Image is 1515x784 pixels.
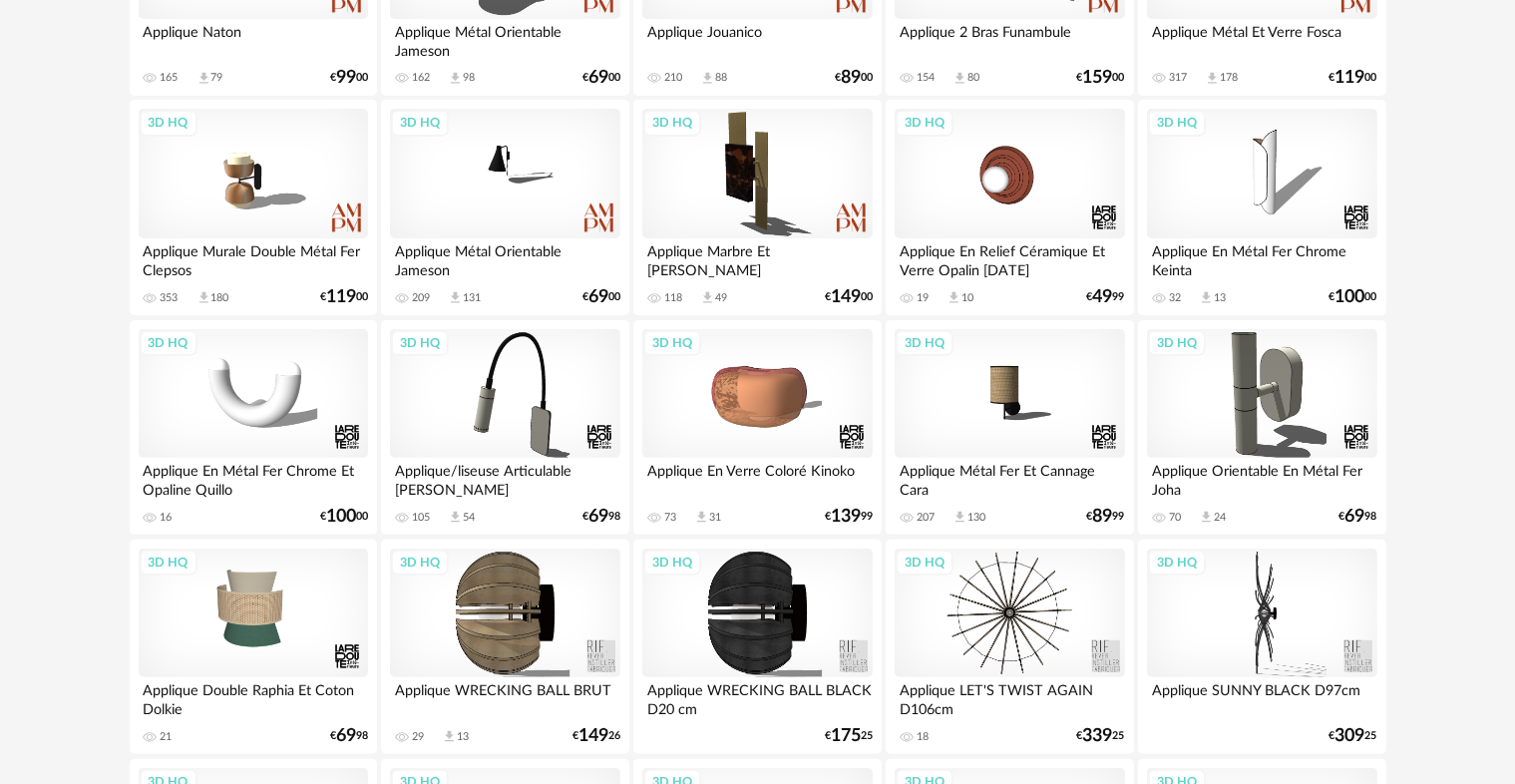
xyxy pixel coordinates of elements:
[326,290,356,304] span: 119
[140,550,197,576] div: 3D HQ
[390,19,619,59] div: Applique Métal Orientable Jameson
[715,291,727,305] div: 49
[1199,290,1214,305] span: Download icon
[1077,71,1125,85] div: € 00
[1148,110,1206,136] div: 3D HQ
[572,729,620,743] div: € 26
[1093,290,1113,304] span: 49
[643,550,701,576] div: 3D HQ
[967,511,985,525] div: 130
[139,238,368,278] div: Applique Murale Double Métal Fer Clepsos
[1148,330,1206,356] div: 3D HQ
[825,729,873,743] div: € 25
[1083,729,1113,743] span: 339
[1147,677,1376,717] div: Applique SUNNY BLACK D97cm
[664,511,676,525] div: 73
[391,330,449,356] div: 3D HQ
[952,71,967,86] span: Download icon
[196,290,211,305] span: Download icon
[161,730,173,744] div: 21
[412,291,430,305] div: 209
[886,100,1133,315] a: 3D HQ Applique En Relief Céramique Et Verre Opalin [DATE] 19 Download icon 10 €4999
[391,110,449,136] div: 3D HQ
[1087,290,1125,304] div: € 99
[381,320,628,536] a: 3D HQ Applique/liseuse Articulable [PERSON_NAME] 105 Download icon 54 €6998
[457,730,469,744] div: 13
[211,291,229,305] div: 180
[1214,511,1226,525] div: 24
[1335,729,1365,743] span: 309
[825,510,873,524] div: € 99
[831,729,861,743] span: 175
[917,71,935,85] div: 154
[700,290,715,305] span: Download icon
[886,320,1133,536] a: 3D HQ Applique Métal Fer Et Cannage Cara 207 Download icon 130 €8999
[336,71,356,85] span: 99
[642,677,872,717] div: Applique WRECKING BALL BLACK D20 cm
[1138,100,1385,315] a: 3D HQ Applique En Métal Fer Chrome Keinta 32 Download icon 13 €10000
[381,100,628,315] a: 3D HQ Applique Métal Orientable Jameson 209 Download icon 131 €6900
[1214,291,1226,305] div: 13
[578,729,608,743] span: 149
[664,291,682,305] div: 118
[588,71,608,85] span: 69
[1329,290,1377,304] div: € 00
[463,511,475,525] div: 54
[917,511,935,525] div: 207
[642,19,872,59] div: Applique Jouanico
[952,510,967,525] span: Download icon
[825,290,873,304] div: € 00
[1329,71,1377,85] div: € 00
[390,677,619,717] div: Applique WRECKING BALL BRUT
[1083,71,1113,85] span: 159
[320,290,368,304] div: € 00
[917,730,929,744] div: 18
[130,100,377,315] a: 3D HQ Applique Murale Double Métal Fer Clepsos 353 Download icon 180 €11900
[709,511,721,525] div: 31
[1205,71,1220,86] span: Download icon
[161,511,173,525] div: 16
[1339,510,1377,524] div: € 98
[633,100,881,315] a: 3D HQ Applique Marbre Et [PERSON_NAME] 118 Download icon 49 €14900
[412,511,430,525] div: 105
[835,71,873,85] div: € 00
[961,291,973,305] div: 10
[588,290,608,304] span: 69
[1138,540,1385,755] a: 3D HQ Applique SUNNY BLACK D97cm €30925
[381,540,628,755] a: 3D HQ Applique WRECKING BALL BRUT 29 Download icon 13 €14926
[1335,290,1365,304] span: 100
[700,71,715,86] span: Download icon
[1169,71,1187,85] div: 317
[896,330,953,356] div: 3D HQ
[831,510,861,524] span: 139
[390,458,619,498] div: Applique/liseuse Articulable [PERSON_NAME]
[161,291,179,305] div: 353
[1148,550,1206,576] div: 3D HQ
[1169,291,1181,305] div: 32
[211,71,223,85] div: 79
[633,540,881,755] a: 3D HQ Applique WRECKING BALL BLACK D20 cm €17525
[1147,238,1376,278] div: Applique En Métal Fer Chrome Keinta
[448,510,463,525] span: Download icon
[140,330,197,356] div: 3D HQ
[831,290,861,304] span: 149
[1093,510,1113,524] span: 89
[642,458,872,498] div: Applique En Verre Coloré Kinoko
[463,71,475,85] div: 98
[336,729,356,743] span: 69
[448,71,463,86] span: Download icon
[715,71,727,85] div: 88
[633,320,881,536] a: 3D HQ Applique En Verre Coloré Kinoko 73 Download icon 31 €13999
[391,550,449,576] div: 3D HQ
[896,110,953,136] div: 3D HQ
[1077,729,1125,743] div: € 25
[1220,71,1238,85] div: 178
[895,458,1124,498] div: Applique Métal Fer Et Cannage Cara
[326,510,356,524] span: 100
[390,238,619,278] div: Applique Métal Orientable Jameson
[947,290,961,305] span: Download icon
[582,290,620,304] div: € 00
[130,540,377,755] a: 3D HQ Applique Double Raphia Et Coton Dolkie 21 €6998
[1199,510,1214,525] span: Download icon
[694,510,709,525] span: Download icon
